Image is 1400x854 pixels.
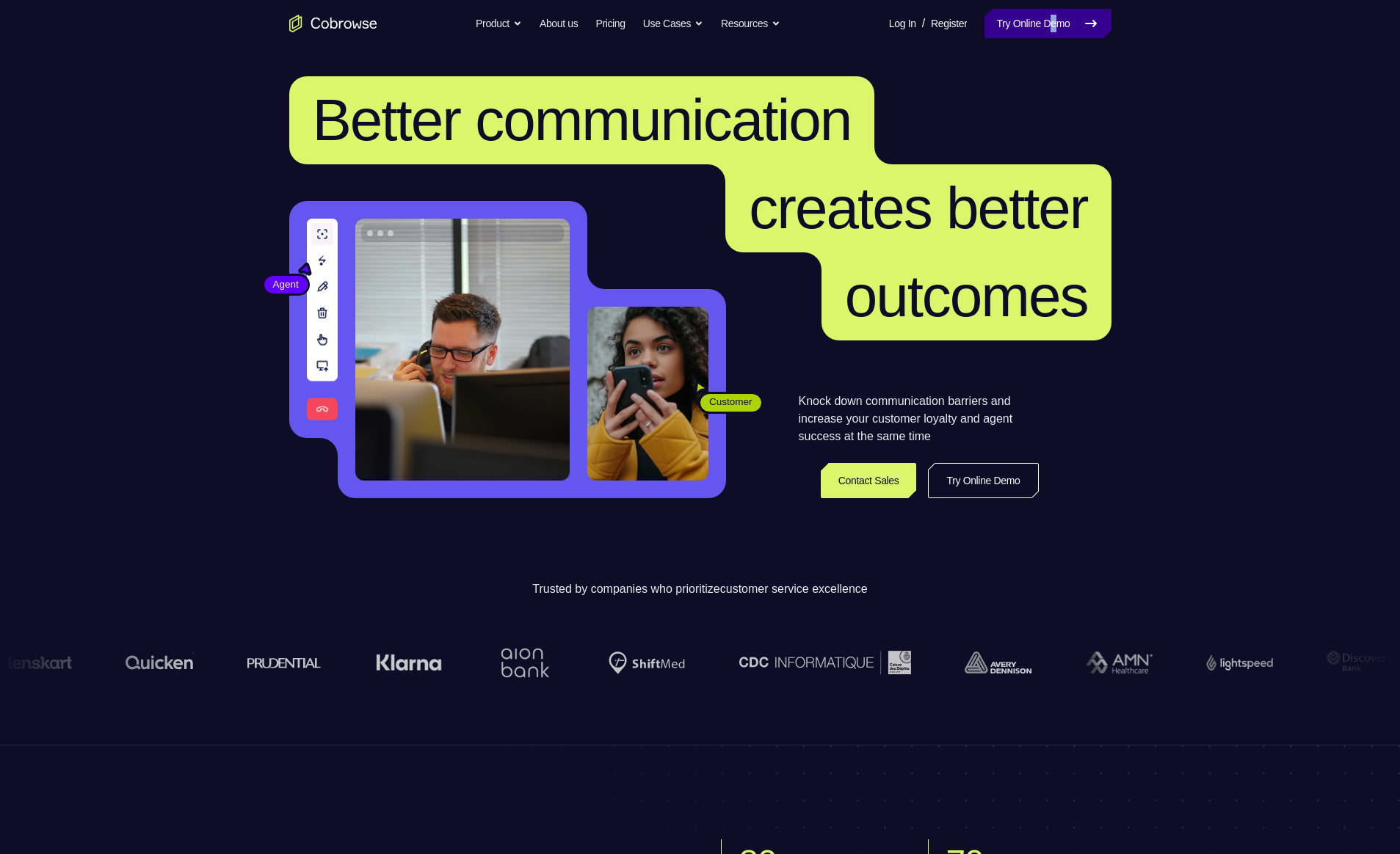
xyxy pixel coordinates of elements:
img: A customer support agent talking on the phone [355,219,570,481]
span: creates better [749,175,1087,241]
a: About us [540,9,578,38]
a: Register [931,9,967,38]
img: prudential [247,657,322,668]
span: customer service excellence [720,583,868,595]
img: Aion Bank [496,633,555,693]
img: Klarna [376,654,442,671]
img: AMN Healthcare [1086,652,1153,674]
span: / [922,15,925,32]
a: Try Online Demo [984,9,1111,38]
a: Log In [889,9,916,38]
span: Better communication [313,87,852,153]
img: Shiftmed [609,652,685,674]
p: Knock down communication barriers and increase your customer loyalty and agent success at the sam... [799,393,1039,445]
a: Go to the home page [289,15,377,32]
a: Pricing [595,9,625,38]
button: Product [476,9,522,38]
button: Resources [721,9,780,38]
img: avery-dennison [965,652,1031,674]
img: A customer holding their phone [587,307,708,481]
a: Try Online Demo [928,463,1038,498]
img: CDC Informatique [739,651,911,674]
a: Contact Sales [821,463,917,498]
span: outcomes [845,263,1088,329]
button: Use Cases [643,9,703,38]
